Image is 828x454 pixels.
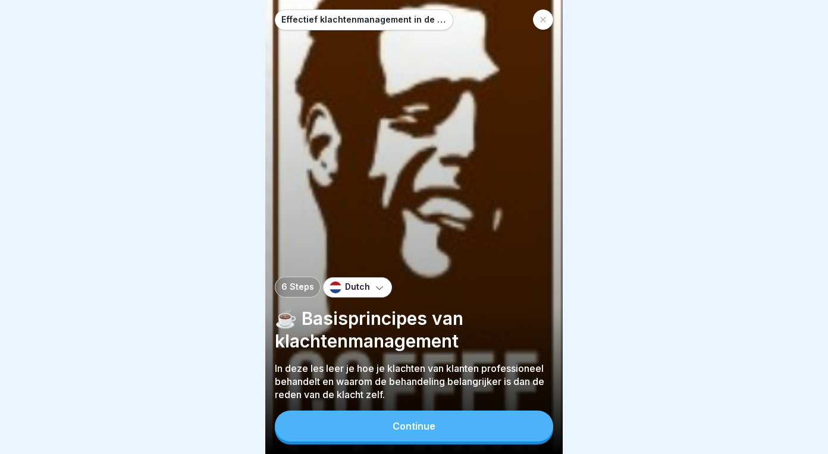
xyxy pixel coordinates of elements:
[275,362,553,401] p: In deze les leer je hoe je klachten van klanten professioneel behandelt en waarom de behandeling ...
[330,281,341,293] img: nl.svg
[393,421,435,431] div: Continue
[275,411,553,442] button: Continue
[281,15,447,25] p: Effectief klachtenmanagement in de horeca
[281,282,314,292] p: 6 Steps
[275,307,553,352] p: ☕️ Basisprincipes van klachtenmanagement
[345,282,370,292] p: Dutch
